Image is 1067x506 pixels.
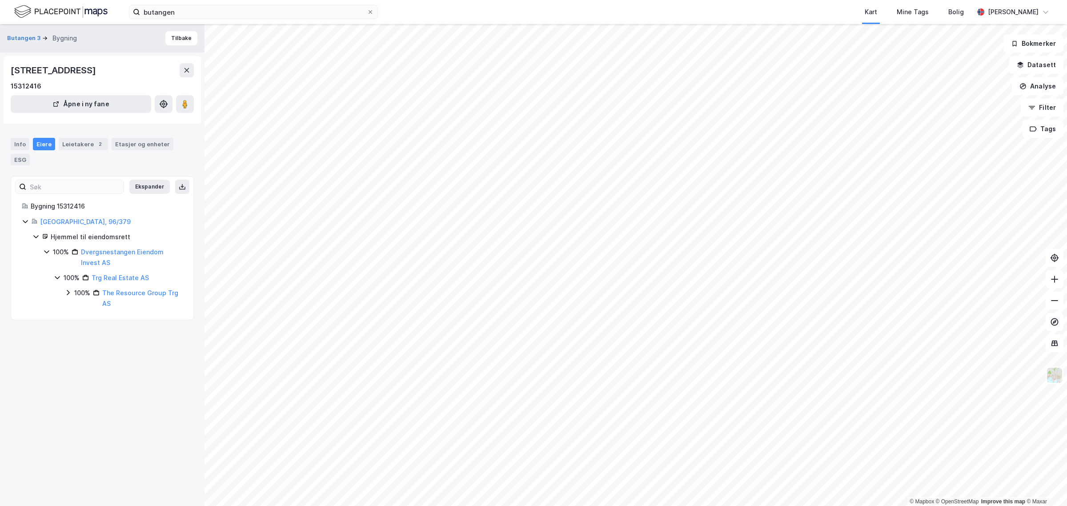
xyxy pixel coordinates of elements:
[59,138,108,150] div: Leietakere
[11,81,41,92] div: 15312416
[981,498,1025,505] a: Improve this map
[102,289,178,307] a: The Resource Group Trg AS
[53,247,69,257] div: 100%
[74,288,90,298] div: 100%
[7,34,42,43] button: Butangen 3
[11,138,29,150] div: Info
[1021,99,1063,116] button: Filter
[14,4,108,20] img: logo.f888ab2527a4732fd821a326f86c7f29.svg
[1046,367,1063,384] img: Z
[1023,463,1067,506] iframe: Chat Widget
[140,5,367,19] input: Søk på adresse, matrikkel, gårdeiere, leietakere eller personer
[31,201,183,212] div: Bygning 15312416
[1009,56,1063,74] button: Datasett
[1023,463,1067,506] div: Kontrollprogram for chat
[26,180,124,193] input: Søk
[988,7,1039,17] div: [PERSON_NAME]
[64,273,80,283] div: 100%
[11,95,151,113] button: Åpne i ny fane
[81,248,164,266] a: Dvergsnestangen Eiendom Invest AS
[92,274,149,281] a: Trg Real Estate AS
[96,140,104,149] div: 2
[910,498,934,505] a: Mapbox
[936,498,979,505] a: OpenStreetMap
[1003,35,1063,52] button: Bokmerker
[52,33,77,44] div: Bygning
[33,138,55,150] div: Eiere
[11,63,98,77] div: [STREET_ADDRESS]
[115,140,170,148] div: Etasjer og enheter
[1022,120,1063,138] button: Tags
[40,218,131,225] a: [GEOGRAPHIC_DATA], 96/379
[129,180,170,194] button: Ekspander
[51,232,183,242] div: Hjemmel til eiendomsrett
[865,7,877,17] div: Kart
[165,31,197,45] button: Tilbake
[11,154,30,165] div: ESG
[948,7,964,17] div: Bolig
[1012,77,1063,95] button: Analyse
[897,7,929,17] div: Mine Tags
